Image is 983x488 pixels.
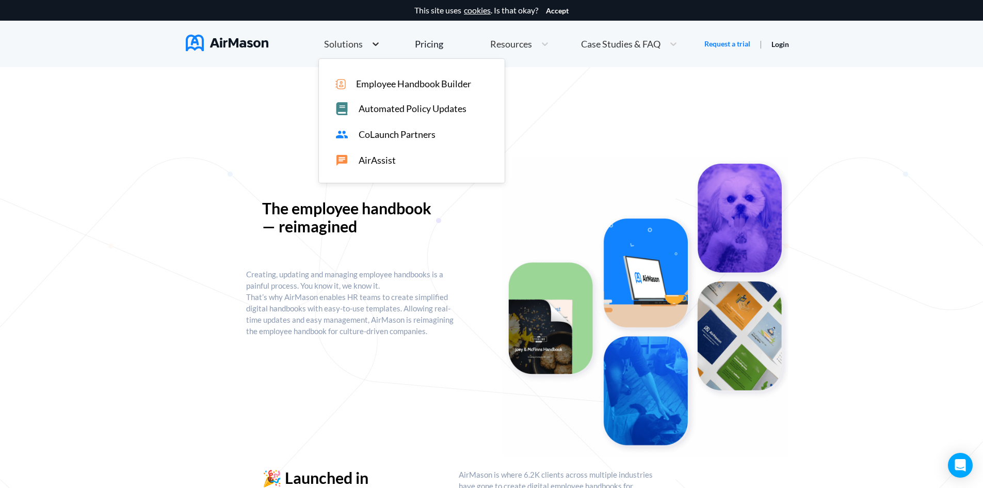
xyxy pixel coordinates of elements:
span: Case Studies & FAQ [581,39,660,49]
span: Automated Policy Updates [359,103,466,114]
a: cookies [464,6,491,15]
span: CoLaunch Partners [359,129,436,140]
p: The employee handbook — reimagined [262,199,443,235]
button: Accept cookies [546,7,569,15]
span: Resources [490,39,532,49]
span: | [760,39,762,49]
span: Employee Handbook Builder [356,78,471,89]
div: 🎉 Launched in [262,469,443,487]
img: handbook intro [502,157,789,456]
div: Pricing [415,39,443,49]
a: Request a trial [704,39,750,49]
a: Pricing [415,35,443,53]
a: Login [771,40,789,49]
span: Solutions [324,39,363,49]
img: AirMason Logo [186,35,268,51]
div: Open Intercom Messenger [948,453,973,478]
span: AirAssist [359,155,396,166]
p: Creating, updating and managing employee handbooks is a painful process. You know it, we know it.... [246,269,459,337]
img: icon [335,79,346,89]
